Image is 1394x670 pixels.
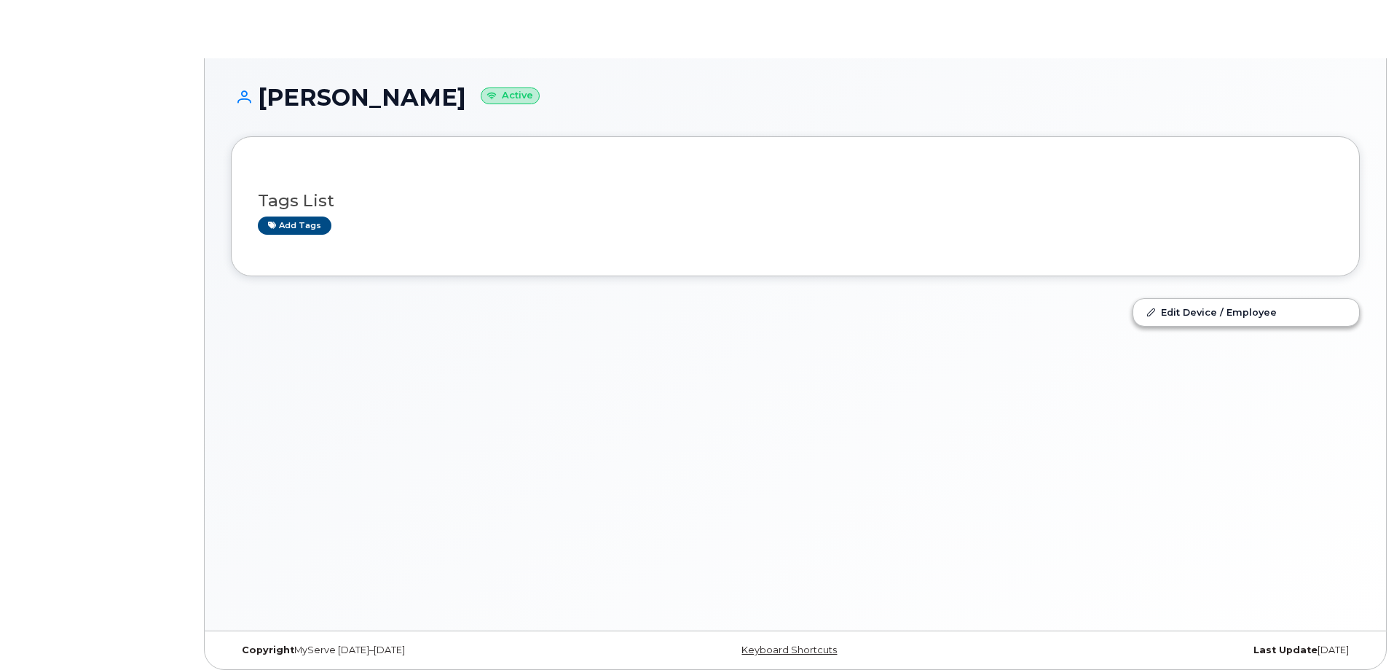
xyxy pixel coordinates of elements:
[1253,644,1318,655] strong: Last Update
[481,87,540,104] small: Active
[258,192,1333,210] h3: Tags List
[741,644,837,655] a: Keyboard Shortcuts
[258,217,331,235] a: Add tags
[242,644,294,655] strong: Copyright
[231,644,607,656] div: MyServe [DATE]–[DATE]
[1133,299,1359,325] a: Edit Device / Employee
[983,644,1360,656] div: [DATE]
[231,85,1360,110] h1: [PERSON_NAME]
